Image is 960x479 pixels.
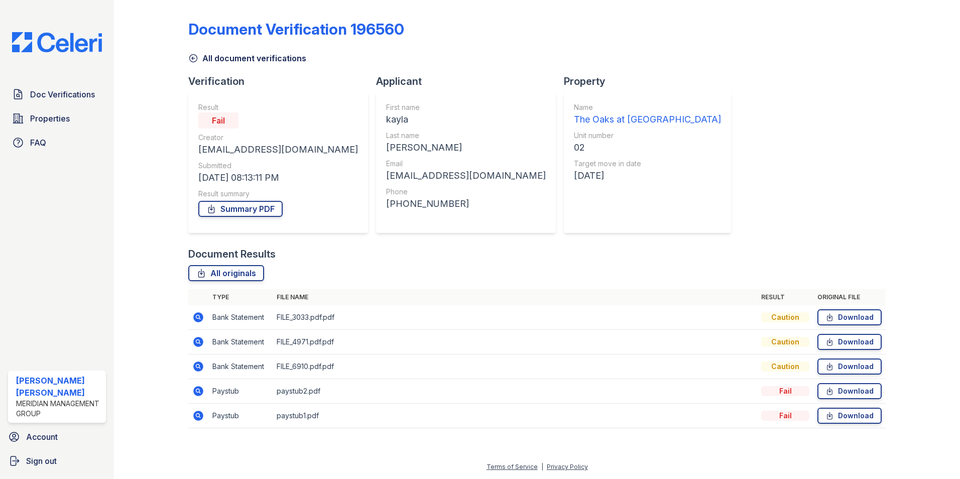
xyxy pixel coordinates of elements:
th: Original file [813,289,886,305]
a: Account [4,427,110,447]
td: FILE_6910.pdf.pdf [273,354,757,379]
a: Doc Verifications [8,84,106,104]
div: Fail [198,112,238,129]
span: Properties [30,112,70,125]
td: Paystub [208,404,273,428]
td: paystub2.pdf [273,379,757,404]
div: [PERSON_NAME] [PERSON_NAME] [16,375,102,399]
td: Paystub [208,379,273,404]
td: FILE_4971.pdf.pdf [273,330,757,354]
div: Result [198,102,358,112]
div: Property [564,74,739,88]
div: The Oaks at [GEOGRAPHIC_DATA] [574,112,721,127]
div: Fail [761,386,809,396]
img: CE_Logo_Blue-a8612792a0a2168367f1c8372b55b34899dd931a85d93a1a3d3e32e68fde9ad4.png [4,32,110,52]
span: Account [26,431,58,443]
div: Unit number [574,131,721,141]
td: Bank Statement [208,330,273,354]
td: FILE_3033.pdf.pdf [273,305,757,330]
div: Phone [386,187,546,197]
a: Download [817,334,882,350]
div: | [541,463,543,470]
a: Download [817,408,882,424]
div: Result summary [198,189,358,199]
div: Fail [761,411,809,421]
div: Meridian Management Group [16,399,102,419]
div: Submitted [198,161,358,171]
div: Caution [761,362,809,372]
div: Applicant [376,74,564,88]
a: All originals [188,265,264,281]
a: Download [817,309,882,325]
div: Name [574,102,721,112]
a: All document verifications [188,52,306,64]
a: Sign out [4,451,110,471]
span: Sign out [26,455,57,467]
a: Terms of Service [487,463,538,470]
div: First name [386,102,546,112]
div: Caution [761,337,809,347]
th: Result [757,289,813,305]
div: [EMAIL_ADDRESS][DOMAIN_NAME] [386,169,546,183]
td: Bank Statement [208,354,273,379]
div: Document Verification 196560 [188,20,404,38]
div: [EMAIL_ADDRESS][DOMAIN_NAME] [198,143,358,157]
td: Bank Statement [208,305,273,330]
div: [DATE] [574,169,721,183]
th: Type [208,289,273,305]
div: Last name [386,131,546,141]
a: Download [817,358,882,375]
td: paystub1.pdf [273,404,757,428]
th: File name [273,289,757,305]
span: Doc Verifications [30,88,95,100]
div: Target move in date [574,159,721,169]
a: FAQ [8,133,106,153]
a: Summary PDF [198,201,283,217]
div: Email [386,159,546,169]
div: kayla [386,112,546,127]
div: [PERSON_NAME] [386,141,546,155]
a: Download [817,383,882,399]
div: [PHONE_NUMBER] [386,197,546,211]
div: Caution [761,312,809,322]
div: [DATE] 08:13:11 PM [198,171,358,185]
div: Verification [188,74,376,88]
a: Name The Oaks at [GEOGRAPHIC_DATA] [574,102,721,127]
a: Properties [8,108,106,129]
div: Creator [198,133,358,143]
a: Privacy Policy [547,463,588,470]
div: Document Results [188,247,276,261]
span: FAQ [30,137,46,149]
div: 02 [574,141,721,155]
